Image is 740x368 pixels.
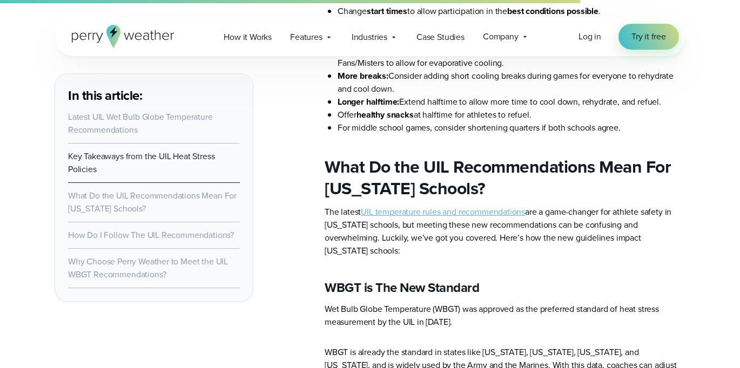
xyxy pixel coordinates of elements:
strong: What Do the UIL Recommendations Mean For [US_STATE] Schools? [325,154,671,201]
li: Consider adding short cooling breaks during games for everyone to rehydrate and cool down. [338,70,685,96]
a: UIL temperature rules and recommendations [361,206,525,218]
span: Features [290,31,322,44]
strong: healthy snacks [356,108,414,121]
li: Extend halftime to allow more time to cool down, rehydrate, and refuel. [338,96,685,108]
span: How it Works [224,31,272,44]
li: Offer at halftime for athletes to refuel. [338,108,685,121]
li: For middle school games, consider shortening quarters if both schools agree. [338,121,685,134]
li: Provide during games and practices. Energy drinks are not allowed. Fans/Misters to allow for evap... [338,44,685,70]
a: How Do I Follow The UIL Recommendations? [68,229,234,241]
span: Company [483,30,519,43]
a: What Do the UIL Recommendations Mean For [US_STATE] Schools? [68,189,237,215]
a: How it Works [214,26,281,48]
span: Case Studies [416,31,465,44]
strong: Longer halftime: [338,96,399,108]
span: Try it free [631,30,666,43]
a: Case Studies [407,26,474,48]
a: Log in [578,30,601,43]
strong: start times [367,5,407,17]
strong: best conditions possible [507,5,598,17]
p: The latest are a game-changer for athlete safety in [US_STATE] schools, but meeting these new rec... [325,206,685,257]
h3: In this article: [68,87,240,104]
a: Why Choose Perry Weather to Meet the UIL WBGT Recommendations? [68,255,228,281]
span: Industries [352,31,387,44]
a: Latest UIL Wet Bulb Globe Temperature Recommendations [68,111,213,136]
h3: WBGT is The New Standard [325,279,685,296]
strong: More breaks: [338,70,388,82]
a: Key Takeaways from the UIL Heat Stress Policies [68,150,214,175]
a: Try it free [618,24,679,50]
p: Wet Bulb Globe Temperature (WBGT) was approved as the preferred standard of heat stress measureme... [325,303,685,329]
li: Change to allow participation in the . [338,5,685,18]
